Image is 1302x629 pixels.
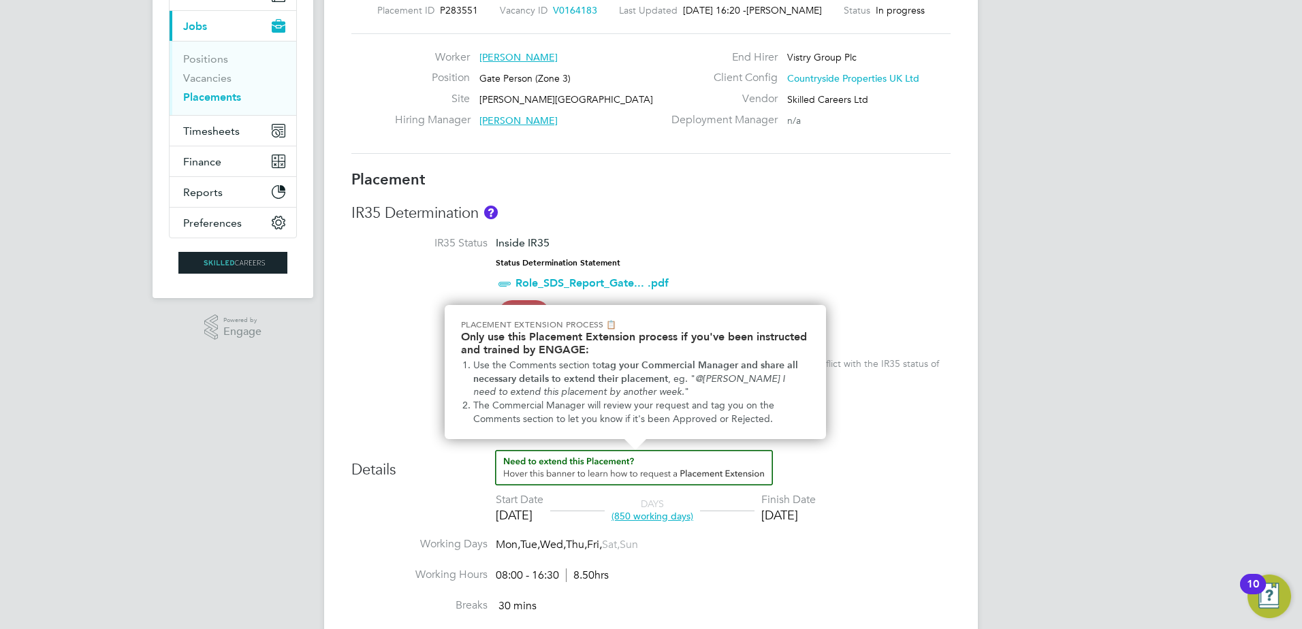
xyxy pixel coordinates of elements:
span: Preferences [183,216,242,229]
span: [PERSON_NAME] [479,51,558,63]
label: Working Days [351,537,488,551]
label: Site [395,92,470,106]
span: [PERSON_NAME] [479,114,558,127]
span: , eg. " [668,373,695,385]
span: [PERSON_NAME][GEOGRAPHIC_DATA] [479,93,653,106]
span: Engage [223,326,261,338]
label: Position [395,71,470,85]
span: (850 working days) [612,510,693,522]
div: Need to extend this Placement? Hover this banner. [445,305,826,439]
span: [DATE] 16:20 - [683,4,746,16]
span: [PERSON_NAME] [746,4,822,16]
button: Open Resource Center, 10 new notifications [1248,575,1291,618]
a: Placements [183,91,241,103]
span: High [498,300,550,327]
a: Positions [183,52,228,65]
div: Start Date [496,493,543,507]
label: Vacancy ID [500,4,547,16]
span: Wed, [540,538,566,551]
div: 08:00 - 16:30 [496,568,609,583]
button: About IR35 [484,206,498,219]
span: Sat, [602,538,620,551]
span: Finance [183,155,221,168]
span: Tue, [520,538,540,551]
span: 8.50hrs [566,568,609,582]
label: Client Config [663,71,778,85]
span: V0164183 [553,4,597,16]
strong: tag your Commercial Manager and share all necessary details to extend their placement [473,359,801,385]
a: Go to home page [169,252,297,274]
label: Hiring Manager [395,113,470,127]
p: Placement Extension Process 📋 [461,319,810,330]
label: Working Hours [351,568,488,582]
span: P283551 [440,4,478,16]
span: Vistry Group Plc [787,51,857,63]
button: How to extend a Placement? [495,450,773,485]
span: Use the Comments section to [473,359,601,371]
b: Placement [351,170,426,189]
span: Jobs [183,20,207,33]
label: Status [844,4,870,16]
span: Mon, [496,538,520,551]
strong: Status Determination Statement [496,258,620,268]
label: End Hirer [663,50,778,65]
div: Finish Date [761,493,816,507]
label: Worker [395,50,470,65]
span: Countryside Properties UK Ltd [787,72,919,84]
span: Fri, [587,538,602,551]
span: Gate Person (Zone 3) [479,72,571,84]
div: [DATE] [496,507,543,523]
span: Powered by [223,314,261,326]
em: @[PERSON_NAME] I need to extend this placement by another week. [473,373,788,398]
a: Vacancies [183,71,232,84]
span: In progress [876,4,925,16]
span: Timesheets [183,125,240,138]
span: Inside IR35 [496,236,550,249]
div: 10 [1247,584,1259,602]
label: Breaks [351,598,488,613]
h3: Details [351,450,951,480]
span: Sun [620,538,638,551]
a: Role_SDS_Report_Gate... .pdf [515,276,669,289]
label: IR35 Status [351,236,488,251]
span: Reports [183,186,223,199]
span: Thu, [566,538,587,551]
img: skilledcareers-logo-retina.png [178,252,287,274]
label: Last Updated [619,4,678,16]
span: 30 mins [498,599,537,613]
div: DAYS [605,498,700,522]
label: IR35 Risk [351,306,488,321]
label: Vendor [663,92,778,106]
span: n/a [787,114,801,127]
div: [DATE] [761,507,816,523]
label: Deployment Manager [663,113,778,127]
h2: Only use this Placement Extension process if you've been instructed and trained by ENGAGE: [461,330,810,356]
span: " [684,386,689,398]
label: Placement ID [377,4,434,16]
li: The Commercial Manager will review your request and tag you on the Comments section to let you kn... [473,399,810,425]
span: Skilled Careers Ltd [787,93,868,106]
h3: IR35 Determination [351,204,951,223]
